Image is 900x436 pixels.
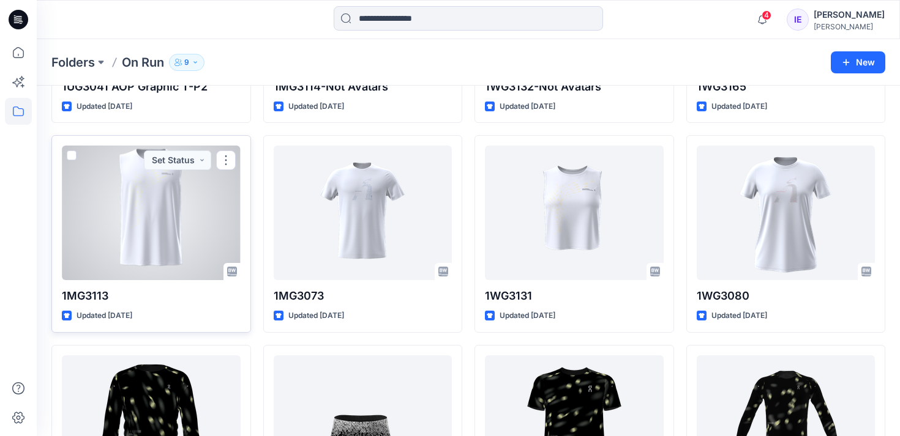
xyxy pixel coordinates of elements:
[51,54,95,71] a: Folders
[169,54,204,71] button: 9
[62,146,241,280] a: 1MG3113
[787,9,809,31] div: IE
[122,54,164,71] p: On Run
[697,287,876,305] p: 1WG3080
[814,22,885,31] div: [PERSON_NAME]
[485,78,664,95] p: 1WG3132-Not Avatars
[762,10,771,20] span: 4
[274,146,452,280] a: 1MG3073
[62,78,241,95] p: 1UG3041 AOP Graphic T-P2
[77,100,132,113] p: Updated [DATE]
[500,100,555,113] p: Updated [DATE]
[288,100,344,113] p: Updated [DATE]
[274,287,452,305] p: 1MG3073
[485,146,664,280] a: 1WG3131
[711,309,767,322] p: Updated [DATE]
[77,309,132,322] p: Updated [DATE]
[274,78,452,95] p: 1MG3114-Not Avatars
[500,309,555,322] p: Updated [DATE]
[184,56,189,69] p: 9
[485,287,664,305] p: 1WG3131
[62,287,241,305] p: 1MG3113
[711,100,767,113] p: Updated [DATE]
[697,146,876,280] a: 1WG3080
[288,309,344,322] p: Updated [DATE]
[697,78,876,95] p: 1WG3165
[814,7,885,22] div: [PERSON_NAME]
[831,51,885,73] button: New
